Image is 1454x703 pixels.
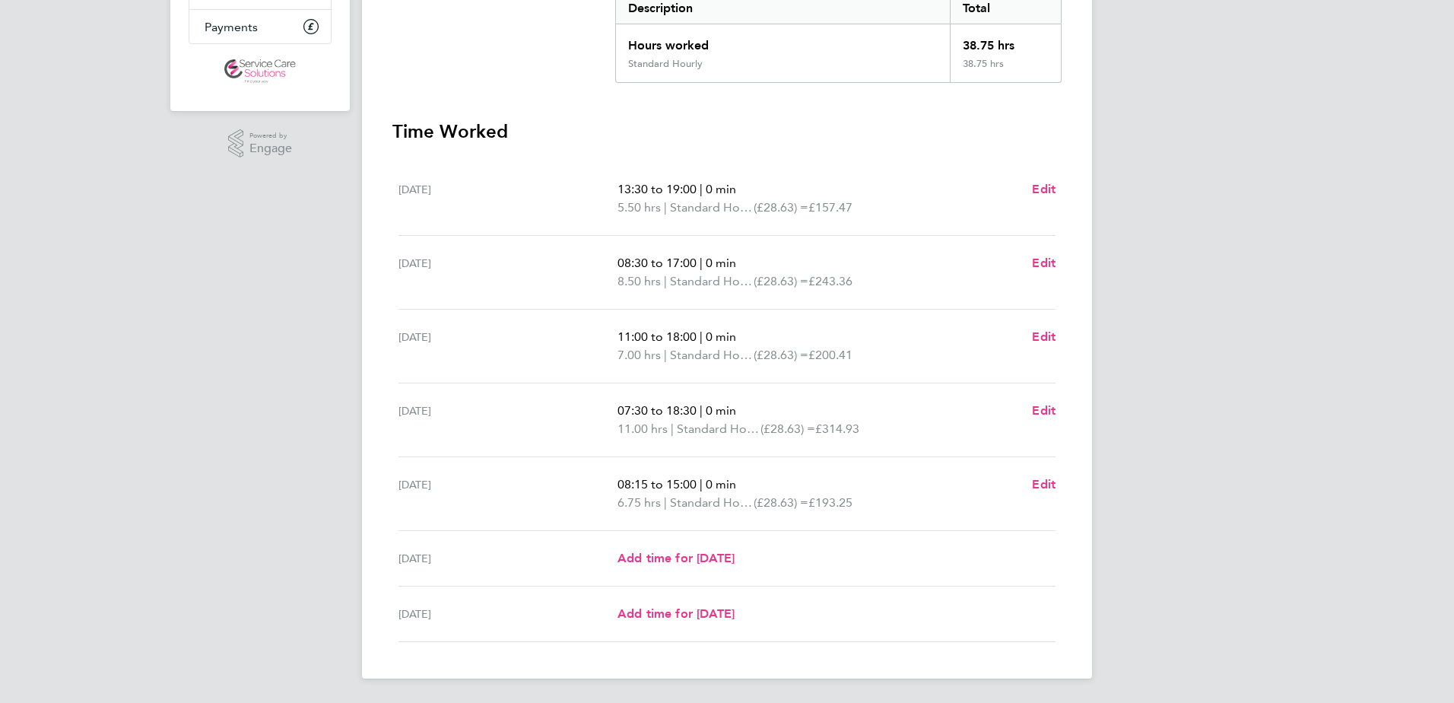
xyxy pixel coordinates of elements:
div: 38.75 hrs [950,24,1061,58]
h3: Time Worked [392,119,1062,144]
span: | [671,421,674,436]
span: Edit [1032,403,1056,418]
span: | [700,329,703,344]
a: Add time for [DATE] [617,605,735,623]
span: Engage [249,142,292,155]
div: [DATE] [398,605,617,623]
div: [DATE] [398,180,617,217]
span: | [664,200,667,215]
div: [DATE] [398,328,617,364]
a: Powered byEngage [228,129,293,158]
div: Hours worked [616,24,950,58]
span: | [664,495,667,510]
span: 6.75 hrs [617,495,661,510]
span: Edit [1032,329,1056,344]
span: 0 min [706,477,736,491]
a: Add time for [DATE] [617,549,735,568]
span: Standard Hourly [670,199,754,217]
div: [DATE] [398,549,617,568]
span: 0 min [706,256,736,270]
span: Standard Hourly [677,420,760,438]
img: servicecare-logo-retina.png [224,59,296,84]
span: £243.36 [808,274,852,288]
span: 0 min [706,182,736,196]
a: Edit [1032,180,1056,199]
span: 08:30 to 17:00 [617,256,697,270]
span: £314.93 [815,421,859,436]
span: Payments [205,20,258,34]
div: [DATE] [398,254,617,291]
span: Powered by [249,129,292,142]
span: (£28.63) = [754,200,808,215]
span: | [700,256,703,270]
span: 0 min [706,403,736,418]
span: (£28.63) = [760,421,815,436]
span: 7.00 hrs [617,348,661,362]
span: | [700,477,703,491]
span: £200.41 [808,348,852,362]
span: | [700,182,703,196]
span: Add time for [DATE] [617,606,735,621]
span: | [664,348,667,362]
div: 38.75 hrs [950,58,1061,82]
span: 13:30 to 19:00 [617,182,697,196]
span: | [664,274,667,288]
a: Edit [1032,254,1056,272]
span: Edit [1032,256,1056,270]
a: Edit [1032,476,1056,494]
span: Add time for [DATE] [617,551,735,565]
div: [DATE] [398,402,617,438]
span: 08:15 to 15:00 [617,477,697,491]
span: Edit [1032,182,1056,196]
a: Edit [1032,402,1056,420]
span: (£28.63) = [754,274,808,288]
div: Standard Hourly [628,58,703,70]
span: Edit [1032,477,1056,491]
span: 8.50 hrs [617,274,661,288]
span: 5.50 hrs [617,200,661,215]
a: Go to home page [189,59,332,84]
span: (£28.63) = [754,495,808,510]
span: 11:00 to 18:00 [617,329,697,344]
a: Payments [189,10,331,43]
span: Standard Hourly [670,346,754,364]
span: 11.00 hrs [617,421,668,436]
span: (£28.63) = [754,348,808,362]
span: Standard Hourly [670,272,754,291]
span: 0 min [706,329,736,344]
a: Edit [1032,328,1056,346]
span: | [700,403,703,418]
span: 07:30 to 18:30 [617,403,697,418]
span: Standard Hourly [670,494,754,512]
div: [DATE] [398,476,617,512]
span: £193.25 [808,495,852,510]
span: £157.47 [808,200,852,215]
